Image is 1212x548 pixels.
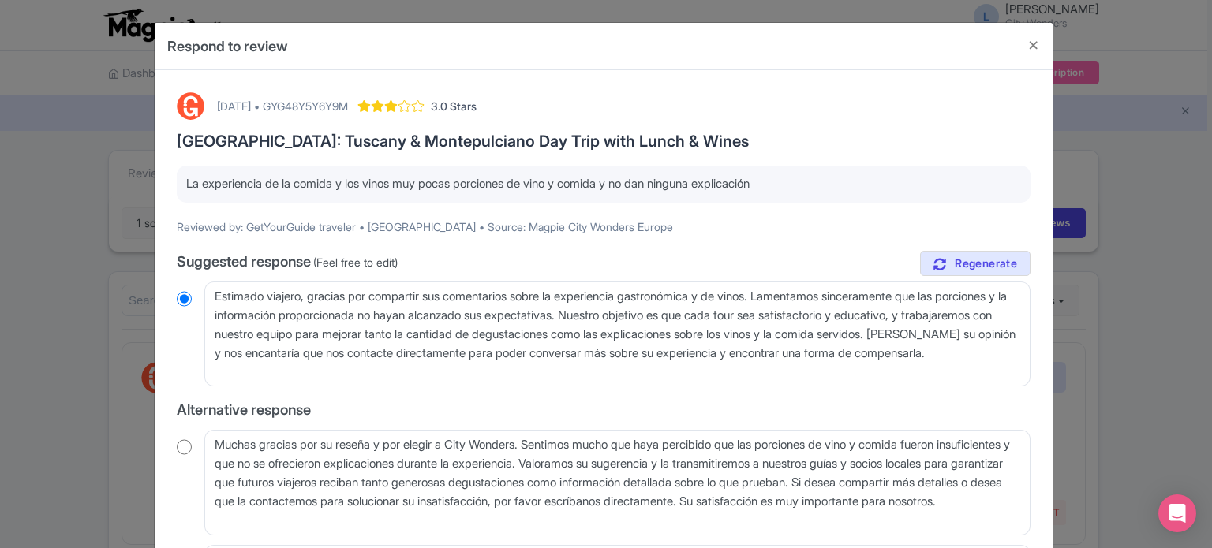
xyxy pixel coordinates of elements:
button: Close [1015,23,1053,68]
textarea: Muchas gracias por su reseña y por elegir a City Wonders. Sentimos mucho que haya percibido que l... [204,430,1031,535]
span: Alternative response [177,401,311,418]
h4: Respond to review [167,35,288,57]
span: 3.0 Stars [431,98,477,114]
img: GetYourGuide Logo [177,92,204,120]
p: Reviewed by: GetYourGuide traveler • [GEOGRAPHIC_DATA] • Source: Magpie City Wonders Europe [177,218,1031,235]
div: Open Intercom Messenger [1158,494,1196,532]
div: [DATE] • GYG48Y5Y6Y9M [217,98,348,114]
span: Regenerate [955,256,1017,271]
a: Regenerate [920,251,1031,277]
p: La experiencia de la comida y los vinos muy pocas porciones de vino y comida y no dan ninguna exp... [186,175,1021,193]
h3: [GEOGRAPHIC_DATA]: Tuscany & Montepulciano Day Trip with Lunch & Wines [177,132,1031,150]
textarea: Estimado viajero, gracias por compartir sus comentarios sobre la experiencia gastronómica y de vi... [204,281,1031,387]
span: Suggested response [177,253,311,270]
span: (Feel free to edit) [313,255,398,269]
